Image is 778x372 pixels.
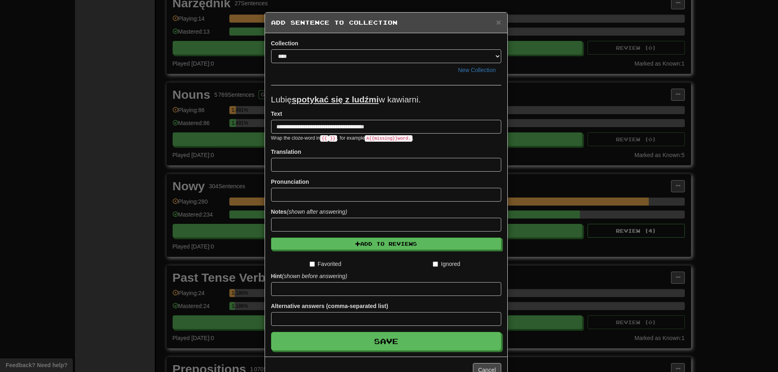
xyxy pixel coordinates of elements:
[365,135,412,142] code: A {{ missing }} word.
[271,110,282,118] label: Text
[453,63,501,77] button: New Collection
[271,208,347,216] label: Notes
[496,17,501,27] span: ×
[271,39,299,47] label: Collection
[320,135,329,142] code: {{
[292,95,379,104] u: spotykać się z ludźmi
[271,148,301,156] label: Translation
[329,135,337,142] code: }}
[282,273,347,279] em: (shown before answering)
[271,238,501,250] button: Add to Reviews
[310,260,341,268] label: Favorited
[271,19,501,27] h5: Add Sentence to Collection
[286,208,347,215] em: (shown after answering)
[310,261,315,267] input: Favorited
[433,260,460,268] label: Ignored
[271,332,501,351] button: Save
[433,261,438,267] input: Ignored
[271,302,388,310] label: Alternative answers (comma-separated list)
[271,178,309,186] label: Pronunciation
[271,135,414,141] small: Wrap the cloze-word in , for example .
[271,272,347,280] label: Hint
[271,94,501,106] p: Lubię w kawiarni.
[496,18,501,26] button: Close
